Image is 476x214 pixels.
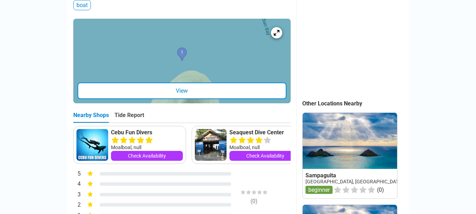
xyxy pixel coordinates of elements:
[115,112,144,123] div: Tide Report
[111,144,183,151] div: Moalboal, null
[73,112,109,123] div: Nearby Shops
[195,129,227,161] img: Seaquest Dive Center
[73,170,81,179] div: 5
[76,129,108,161] img: Cebu Fun Divers
[229,151,301,161] a: Check Availability
[229,129,301,136] a: Seaquest Dive Center
[73,19,291,103] a: entry mapView
[111,151,183,161] a: Check Availability
[228,198,280,204] div: ( 0 )
[229,144,301,151] div: Moalboal, null
[111,129,183,136] a: Cebu Fun Divers
[73,190,81,200] div: 3
[73,180,81,189] div: 4
[73,201,81,210] div: 2
[78,82,286,99] div: View
[302,100,409,107] div: Other Locations Nearby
